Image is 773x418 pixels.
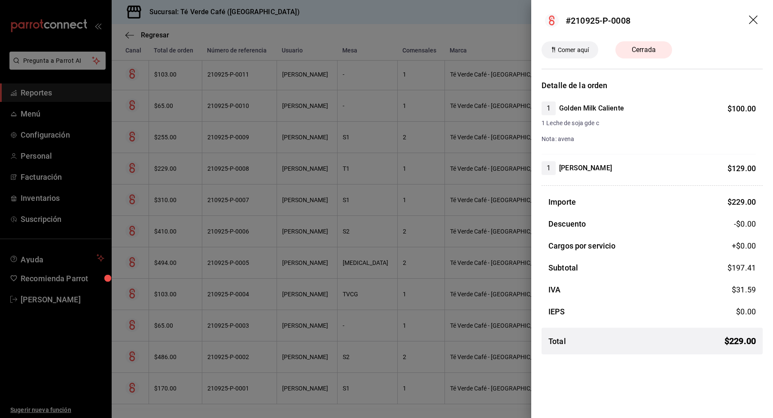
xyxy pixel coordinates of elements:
span: $ 229.00 [724,335,756,347]
span: $ 100.00 [727,104,756,113]
span: 1 Leche de soja gde c [542,119,756,128]
span: 1 [542,103,556,114]
span: $ 197.41 [727,263,756,272]
h3: Importe [548,196,576,208]
span: $ 129.00 [727,164,756,173]
span: Nota: avena [542,135,574,142]
span: 1 [542,163,556,173]
h3: IVA [548,284,560,295]
span: $ 0.00 [736,307,756,316]
span: $ 229.00 [727,197,756,206]
h3: Detalle de la orden [542,80,763,91]
span: +$ 0.00 [732,240,756,252]
h3: IEPS [548,306,565,317]
h3: Cargos por servicio [548,240,616,252]
span: $ 31.59 [732,285,756,294]
h4: Golden Milk Caliente [559,103,624,114]
span: Cerrada [627,45,661,55]
span: Comer aquí [554,46,592,55]
button: drag [749,15,759,26]
h3: Descuento [548,218,586,230]
h4: [PERSON_NAME] [559,163,612,173]
h3: Total [548,335,566,347]
span: -$0.00 [734,218,756,230]
h3: Subtotal [548,262,578,274]
div: #210925-P-0008 [566,14,630,27]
